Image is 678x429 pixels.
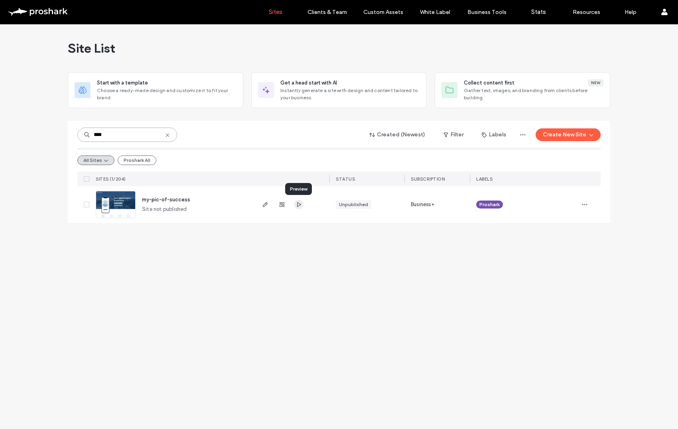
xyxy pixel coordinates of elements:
[411,176,445,182] span: SUBSCRIPTION
[531,8,546,16] label: Stats
[285,183,312,195] div: Preview
[339,201,368,208] div: Unpublished
[536,128,601,141] button: Create New Site
[411,201,434,209] span: Business+
[363,9,403,16] label: Custom Assets
[142,197,190,203] a: my-pic-of-success
[280,79,337,87] span: Get a head start with AI
[479,201,500,208] span: Proshark
[307,9,347,16] label: Clients & Team
[475,128,513,141] button: Labels
[269,8,282,16] label: Sites
[336,176,355,182] span: STATUS
[464,79,514,87] span: Collect content first
[96,176,126,182] span: SITES (1/204)
[18,6,35,13] span: Help
[625,9,637,16] label: Help
[588,79,603,87] div: New
[464,87,603,101] span: Gather text, images, and branding from clients before building.
[420,9,450,16] label: White Label
[573,9,600,16] label: Resources
[68,40,115,56] span: Site List
[435,72,610,108] div: Collect content firstNewGather text, images, and branding from clients before building.
[363,128,432,141] button: Created (Newest)
[118,155,156,165] button: Proshark All
[97,87,237,101] span: Choose a ready-made design and customize it to fit your brand.
[77,155,114,165] button: All Sites
[68,72,243,108] div: Start with a templateChoose a ready-made design and customize it to fit your brand.
[97,79,148,87] span: Start with a template
[251,72,427,108] div: Get a head start with AIInstantly generate a site with design and content tailored to your business.
[142,205,187,213] span: Site not published
[467,9,507,16] label: Business Tools
[436,128,471,141] button: Filter
[280,87,420,101] span: Instantly generate a site with design and content tailored to your business.
[476,176,493,182] span: LABELS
